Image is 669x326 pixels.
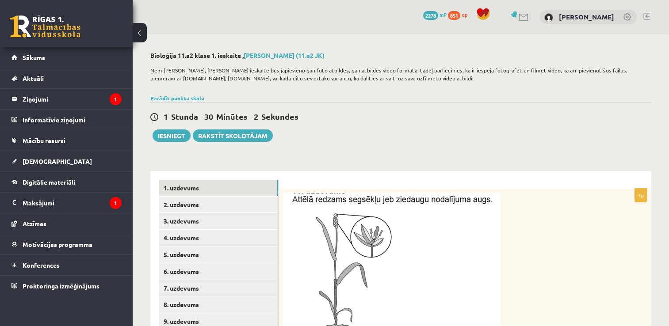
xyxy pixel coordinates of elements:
a: 2. uzdevums [159,197,278,213]
span: [DEMOGRAPHIC_DATA] [23,157,92,165]
a: Informatīvie ziņojumi [11,110,122,130]
a: Ziņojumi1 [11,89,122,109]
span: 1 [164,111,168,121]
span: Konferences [23,261,60,269]
span: Stunda [171,111,198,121]
a: Digitālie materiāli [11,172,122,192]
span: Aktuāli [23,74,44,82]
legend: Informatīvie ziņojumi [23,110,122,130]
a: 1. uzdevums [159,180,278,196]
span: Digitālie materiāli [23,178,75,186]
h2: Bioloģija 11.a2 klase 1. ieskaite , [150,52,651,59]
p: 1p [635,188,647,202]
span: Minūtes [216,111,248,121]
a: Mācību resursi [11,130,122,151]
a: Motivācijas programma [11,234,122,254]
legend: Ziņojumi [23,89,122,109]
a: 851 xp [448,11,472,18]
button: Iesniegt [153,129,191,142]
a: Aktuāli [11,68,122,88]
a: Atzīmes [11,213,122,234]
span: Sākums [23,53,45,61]
a: 7. uzdevums [159,280,278,296]
a: 8. uzdevums [159,296,278,313]
a: [DEMOGRAPHIC_DATA] [11,151,122,171]
p: Ņem [PERSON_NAME], [PERSON_NAME] ieskaitē būs jāpievieno gan foto atbildes, gan atbildes video fo... [150,66,647,82]
span: xp [462,11,467,18]
span: Mācību resursi [23,136,65,144]
span: 30 [204,111,213,121]
a: 2278 mP [423,11,447,18]
a: Maksājumi1 [11,193,122,213]
span: Motivācijas programma [23,240,92,248]
legend: Maksājumi [23,193,122,213]
i: 1 [110,93,122,105]
i: 1 [110,197,122,209]
a: [PERSON_NAME] (11.a2 JK) [244,51,325,59]
span: 2278 [423,11,438,20]
span: Proktoringa izmēģinājums [23,282,99,290]
img: Evelīna Tarvāne [544,13,553,22]
a: Parādīt punktu skalu [150,95,204,102]
a: Proktoringa izmēģinājums [11,276,122,296]
span: mP [440,11,447,18]
span: 851 [448,11,460,20]
a: 3. uzdevums [159,213,278,229]
a: Rīgas 1. Tālmācības vidusskola [10,15,80,38]
a: Konferences [11,255,122,275]
span: Sekundes [261,111,298,121]
a: 5. uzdevums [159,246,278,263]
a: Sākums [11,47,122,68]
span: 2 [254,111,258,121]
span: Atzīmes [23,220,46,227]
a: 4. uzdevums [159,230,278,246]
a: 6. uzdevums [159,263,278,280]
a: [PERSON_NAME] [559,12,614,21]
a: Rakstīt skolotājam [193,129,273,142]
